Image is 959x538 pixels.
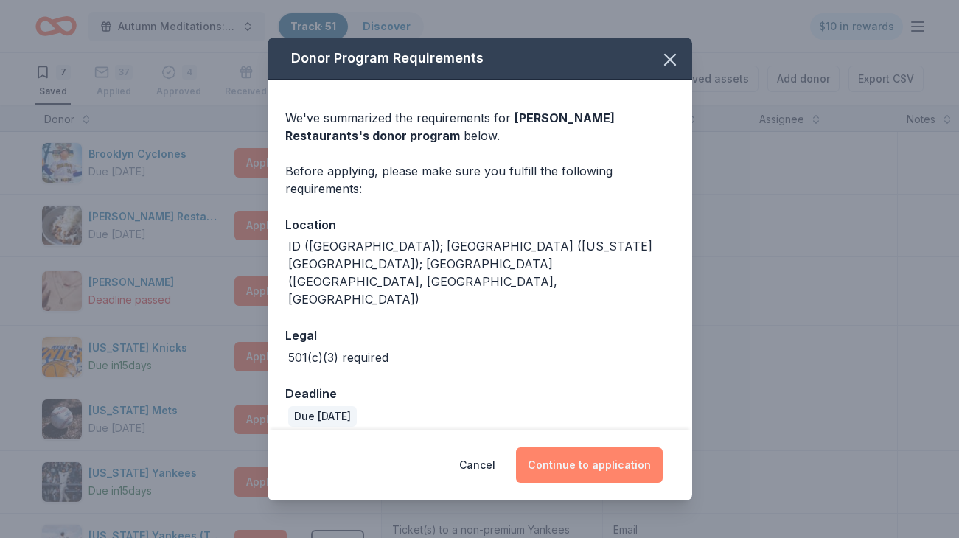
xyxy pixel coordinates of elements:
div: Legal [285,326,674,345]
div: Due [DATE] [288,406,357,427]
div: Before applying, please make sure you fulfill the following requirements: [285,162,674,198]
div: Donor Program Requirements [268,38,692,80]
div: 501(c)(3) required [288,349,388,366]
button: Continue to application [516,447,663,483]
div: Location [285,215,674,234]
div: ID ([GEOGRAPHIC_DATA]); [GEOGRAPHIC_DATA] ([US_STATE][GEOGRAPHIC_DATA]); [GEOGRAPHIC_DATA] ([GEOG... [288,237,674,308]
div: Deadline [285,384,674,403]
div: We've summarized the requirements for below. [285,109,674,144]
button: Cancel [459,447,495,483]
